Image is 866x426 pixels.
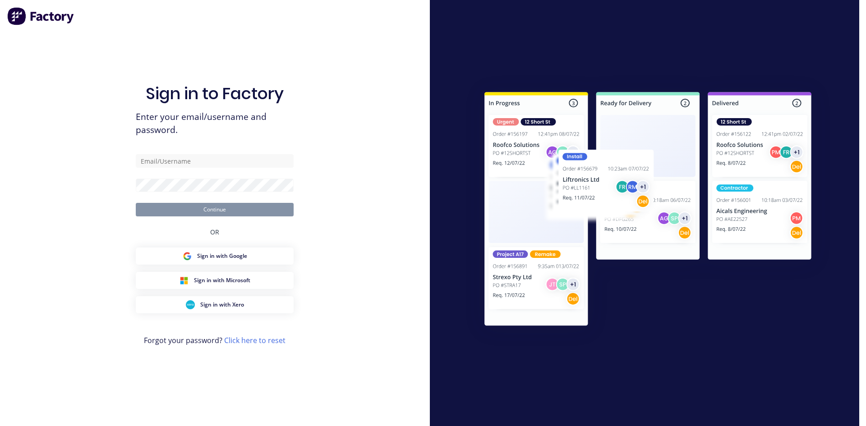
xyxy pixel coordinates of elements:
img: Factory [7,7,75,25]
img: Microsoft Sign in [180,276,189,285]
button: Google Sign inSign in with Google [136,247,294,265]
input: Email/Username [136,154,294,168]
span: Sign in with Google [197,252,247,260]
img: Google Sign in [183,252,192,261]
span: Sign in with Xero [200,301,244,309]
span: Forgot your password? [144,335,286,346]
img: Xero Sign in [186,300,195,309]
button: Microsoft Sign inSign in with Microsoft [136,272,294,289]
span: Enter your email/username and password. [136,110,294,137]
h1: Sign in to Factory [146,84,284,103]
img: Sign in [465,74,831,347]
a: Click here to reset [224,335,286,345]
span: Sign in with Microsoft [194,276,250,284]
button: Xero Sign inSign in with Xero [136,296,294,313]
div: OR [210,216,219,247]
button: Continue [136,203,294,216]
